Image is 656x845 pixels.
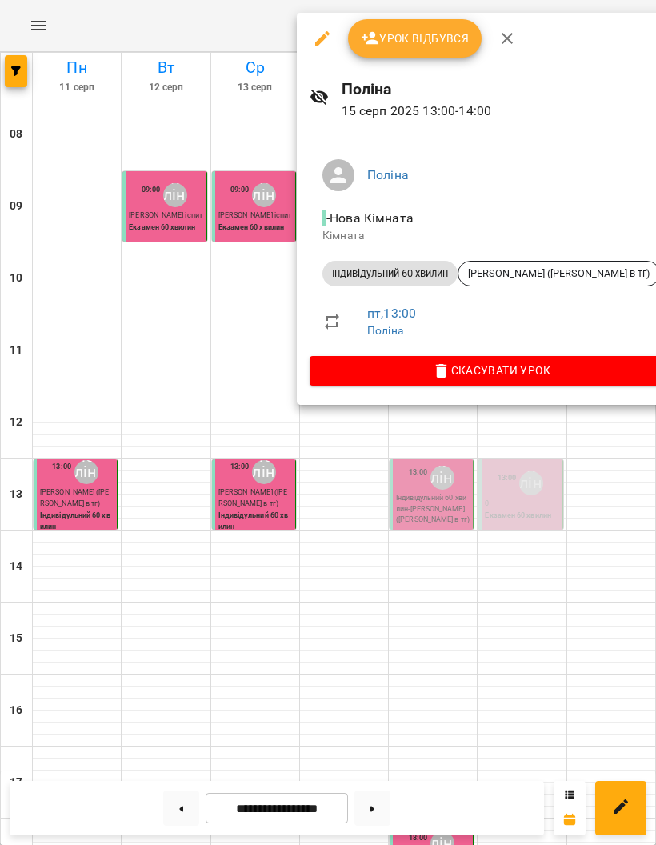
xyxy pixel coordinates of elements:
[322,266,458,281] span: Індивідульний 60 хвилин
[367,324,403,337] a: Поліна
[322,210,417,226] span: - Нова Кімната
[361,29,470,48] span: Урок відбувся
[367,167,409,182] a: Поліна
[348,19,482,58] button: Урок відбувся
[367,306,416,321] a: пт , 13:00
